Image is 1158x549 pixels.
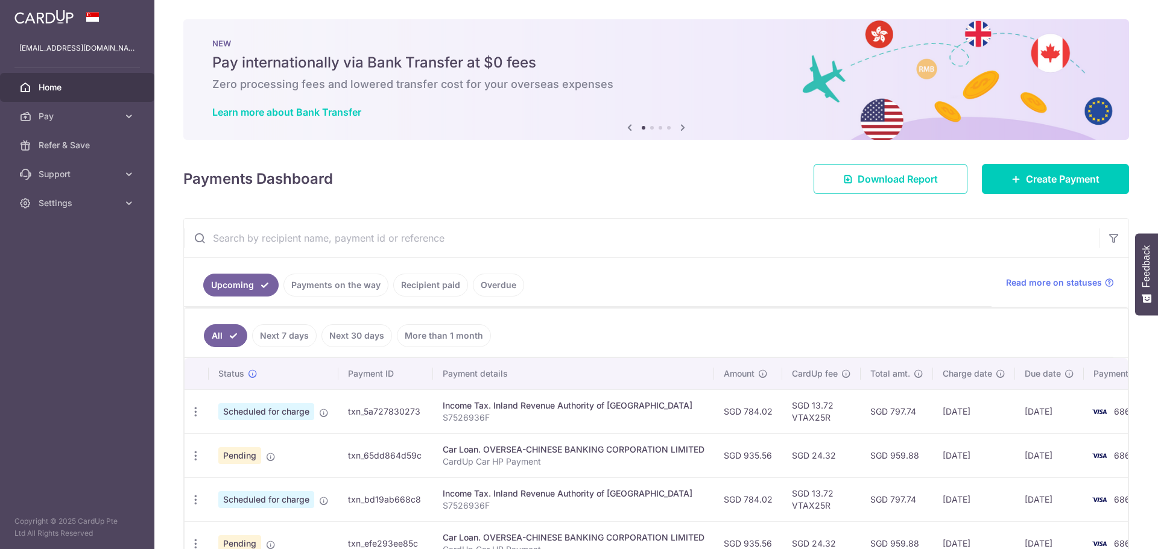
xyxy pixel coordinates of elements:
[814,164,967,194] a: Download Report
[933,433,1015,477] td: [DATE]
[39,197,118,209] span: Settings
[1135,233,1158,315] button: Feedback - Show survey
[1006,277,1102,289] span: Read more on statuses
[1141,245,1152,287] span: Feedback
[443,532,704,544] div: Car Loan. OVERSEA-CHINESE BANKING CORPORATION LIMITED
[252,324,317,347] a: Next 7 days
[443,456,704,468] p: CardUp Car HP Payment
[870,368,910,380] span: Total amt.
[1015,477,1084,521] td: [DATE]
[218,403,314,420] span: Scheduled for charge
[943,368,992,380] span: Charge date
[1087,404,1112,419] img: Bank Card
[1015,389,1084,433] td: [DATE]
[443,444,704,456] div: Car Loan. OVERSEA-CHINESE BANKING CORPORATION LIMITED
[782,477,861,521] td: SGD 13.72 VTAX25R
[858,172,938,186] span: Download Report
[212,77,1100,92] h6: Zero processing fees and lowered transfer cost for your overseas expenses
[861,477,933,521] td: SGD 797.74
[861,433,933,477] td: SGD 959.88
[19,42,135,54] p: [EMAIL_ADDRESS][DOMAIN_NAME]
[218,368,244,380] span: Status
[14,10,74,24] img: CardUp
[338,477,433,521] td: txn_bd19ab668c8
[212,106,361,118] a: Learn more about Bank Transfer
[792,368,838,380] span: CardUp fee
[1026,172,1099,186] span: Create Payment
[1114,450,1136,460] span: 6869
[1087,492,1112,507] img: Bank Card
[443,488,704,500] div: Income Tax. Inland Revenue Authority of [GEOGRAPHIC_DATA]
[393,274,468,296] a: Recipient paid
[443,500,704,512] p: S7526936F
[433,358,714,389] th: Payment details
[183,168,333,190] h4: Payments Dashboard
[204,324,247,347] a: All
[1006,277,1114,289] a: Read more on statuses
[782,389,861,433] td: SGD 13.72 VTAX25R
[39,81,118,93] span: Home
[338,358,433,389] th: Payment ID
[338,389,433,433] td: txn_5a727830273
[933,477,1015,521] td: [DATE]
[218,447,261,464] span: Pending
[39,168,118,180] span: Support
[39,139,118,151] span: Refer & Save
[212,53,1100,72] h5: Pay internationally via Bank Transfer at $0 fees
[982,164,1129,194] a: Create Payment
[397,324,491,347] a: More than 1 month
[338,433,433,477] td: txn_65dd864d59c
[443,400,704,412] div: Income Tax. Inland Revenue Authority of [GEOGRAPHIC_DATA]
[39,110,118,122] span: Pay
[218,491,314,508] span: Scheduled for charge
[714,433,782,477] td: SGD 935.56
[1081,513,1146,543] iframe: Opens a widget where you can find more information
[183,19,1129,140] img: Bank transfer banner
[1015,433,1084,477] td: [DATE]
[473,274,524,296] a: Overdue
[861,389,933,433] td: SGD 797.74
[184,219,1099,257] input: Search by recipient name, payment id or reference
[714,477,782,521] td: SGD 784.02
[714,389,782,433] td: SGD 784.02
[1025,368,1061,380] span: Due date
[1114,494,1136,504] span: 6869
[724,368,755,380] span: Amount
[1114,538,1136,548] span: 6869
[321,324,392,347] a: Next 30 days
[933,389,1015,433] td: [DATE]
[782,433,861,477] td: SGD 24.32
[1114,406,1136,416] span: 6869
[203,274,279,296] a: Upcoming
[283,274,388,296] a: Payments on the way
[443,412,704,424] p: S7526936F
[1087,448,1112,463] img: Bank Card
[212,39,1100,48] p: NEW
